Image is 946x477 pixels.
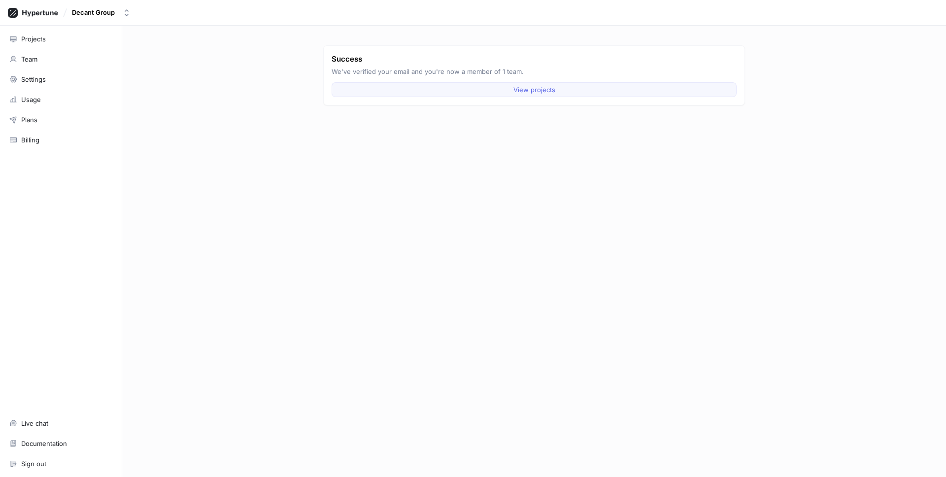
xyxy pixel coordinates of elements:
a: Projects [5,31,117,47]
a: Usage [5,91,117,108]
a: Plans [5,111,117,128]
div: Team [21,55,37,63]
a: Billing [5,132,117,148]
button: View projects [332,82,737,97]
div: Live chat [21,419,48,427]
div: Sign out [21,460,46,468]
button: Decant Group [68,4,135,21]
div: Projects [21,35,46,43]
a: Settings [5,71,117,88]
div: Usage [21,96,41,103]
span: View projects [513,87,555,93]
div: Plans [21,116,37,124]
div: Settings [21,75,46,83]
div: Billing [21,136,39,144]
a: Team [5,51,117,68]
div: Decant Group [72,8,115,17]
a: Documentation [5,435,117,452]
p: Success [332,54,737,65]
div: Documentation [21,440,67,447]
p: We've verified your email and you're now a member of 1 team. [332,67,737,77]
